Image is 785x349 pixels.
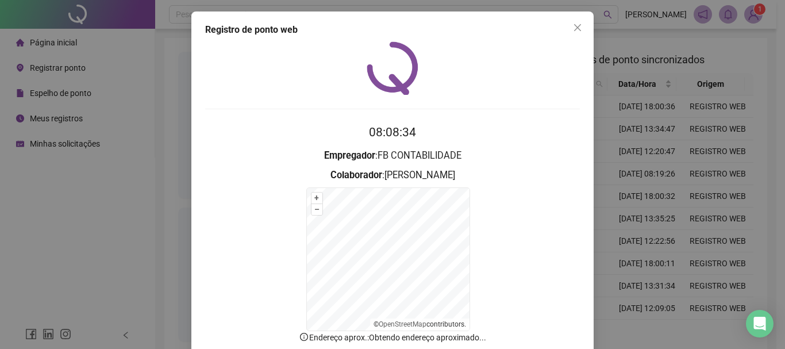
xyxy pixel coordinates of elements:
[330,170,382,181] strong: Colaborador
[367,41,418,95] img: QRPoint
[299,332,309,342] span: info-circle
[379,320,426,328] a: OpenStreetMap
[311,193,322,204] button: +
[205,331,580,344] p: Endereço aprox. : Obtendo endereço aproximado...
[324,150,375,161] strong: Empregador
[568,18,587,37] button: Close
[374,320,466,328] li: © contributors.
[573,23,582,32] span: close
[746,310,774,338] div: Open Intercom Messenger
[369,125,416,139] time: 08:08:34
[205,23,580,37] div: Registro de ponto web
[311,204,322,215] button: –
[205,148,580,163] h3: : FB CONTABILIDADE
[205,168,580,183] h3: : [PERSON_NAME]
